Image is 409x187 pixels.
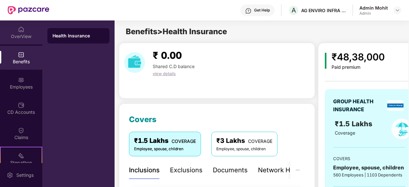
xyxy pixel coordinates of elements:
div: Inclusions [129,165,160,175]
img: svg+xml;base64,PHN2ZyBpZD0iSGVscC0zMngzMiIgeG1sbnM9Imh0dHA6Ly93d3cudzMub3JnLzIwMDAvc3ZnIiB3aWR0aD... [245,8,252,14]
span: Coverage [335,130,355,136]
span: ellipsis [295,168,300,172]
button: ellipsis [290,161,305,179]
div: AG ENVIRO INFRA PROJECTS PVT LTD [301,7,346,13]
div: ₹3 Lakhs [216,136,272,146]
span: COVERAGE [248,138,272,144]
img: svg+xml;base64,PHN2ZyBpZD0iQmVuZWZpdHMiIHhtbG5zPSJodHRwOi8vd3d3LnczLm9yZy8yMDAwL3N2ZyIgd2lkdGg9Ij... [18,51,24,58]
img: svg+xml;base64,PHN2ZyBpZD0iRHJvcGRvd24tMzJ4MzIiIHhtbG5zPSJodHRwOi8vd3d3LnczLm9yZy8yMDAwL3N2ZyIgd2... [395,8,400,13]
span: Shared C.D balance [153,64,195,69]
span: COVERAGE [172,138,196,144]
div: Paid premium [332,65,385,70]
div: Exclusions [170,165,203,175]
img: svg+xml;base64,PHN2ZyBpZD0iRW1wbG95ZWVzIiB4bWxucz0iaHR0cDovL3d3dy53My5vcmcvMjAwMC9zdmciIHdpZHRoPS... [18,77,24,83]
div: 560 Employees | 1103 Dependents [333,172,405,178]
div: ₹48,38,000 [332,50,385,65]
div: Documents [213,165,248,175]
img: download [124,52,145,73]
span: view details [153,71,176,76]
div: Network Hospitals [258,165,314,175]
div: COVERS [333,155,405,162]
div: GROUP HEALTH INSURANCE [333,97,385,113]
img: icon [325,53,326,69]
span: ₹ 0.00 [153,50,182,61]
img: svg+xml;base64,PHN2ZyBpZD0iSG9tZSIgeG1sbnM9Imh0dHA6Ly93d3cudzMub3JnLzIwMDAvc3ZnIiB3aWR0aD0iMjAiIG... [18,26,24,33]
div: Admin [359,11,388,16]
div: ₹1.5 Lakhs [134,136,196,146]
img: New Pazcare Logo [8,6,49,14]
span: ₹1.5 Lakhs [335,120,374,128]
div: Admin Mohit [359,5,388,11]
img: insurerLogo [387,100,404,111]
div: Stepathon [1,160,42,166]
span: A [292,6,296,14]
img: svg+xml;base64,PHN2ZyB4bWxucz0iaHR0cDovL3d3dy53My5vcmcvMjAwMC9zdmciIHdpZHRoPSIyMSIgaGVpZ2h0PSIyMC... [18,152,24,159]
div: Employee, spouse, children [333,164,405,172]
div: Employee, spouse, children [134,146,196,152]
span: Covers [129,115,156,124]
div: Settings [14,172,36,178]
div: Health Insurance [52,33,104,39]
img: svg+xml;base64,PHN2ZyBpZD0iU2V0dGluZy0yMHgyMCIgeG1sbnM9Imh0dHA6Ly93d3cudzMub3JnLzIwMDAvc3ZnIiB3aW... [7,172,13,178]
div: Employee, spouse, children [216,146,272,152]
div: Get Help [254,8,270,13]
img: svg+xml;base64,PHN2ZyBpZD0iQ2xhaW0iIHhtbG5zPSJodHRwOi8vd3d3LnczLm9yZy8yMDAwL3N2ZyIgd2lkdGg9IjIwIi... [18,127,24,134]
img: svg+xml;base64,PHN2ZyBpZD0iQ0RfQWNjb3VudHMiIGRhdGEtbmFtZT0iQ0QgQWNjb3VudHMiIHhtbG5zPSJodHRwOi8vd3... [18,102,24,108]
span: Benefits > Health Insurance [126,27,227,36]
